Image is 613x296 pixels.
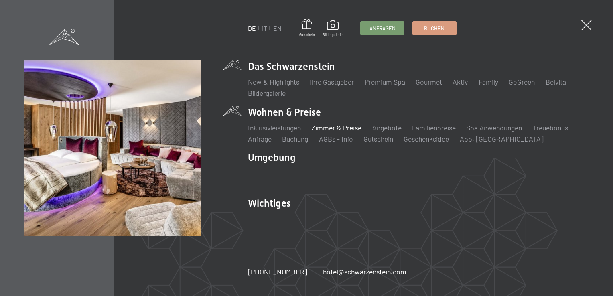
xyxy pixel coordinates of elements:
[273,24,282,32] a: EN
[299,32,315,37] span: Gutschein
[323,32,343,37] span: Bildergalerie
[248,77,299,86] a: New & Highlights
[460,134,544,143] a: App. [GEOGRAPHIC_DATA]
[282,134,308,143] a: Buchung
[509,77,535,86] a: GoGreen
[372,123,402,132] a: Angebote
[299,19,315,37] a: Gutschein
[361,22,404,35] a: Anfragen
[453,77,468,86] a: Aktiv
[248,134,272,143] a: Anfrage
[404,134,449,143] a: Geschenksidee
[323,20,343,37] a: Bildergalerie
[533,123,568,132] a: Treuebonus
[248,123,301,132] a: Inklusivleistungen
[248,24,256,32] a: DE
[248,89,286,97] a: Bildergalerie
[546,77,566,86] a: Belvita
[369,25,396,32] span: Anfragen
[248,267,307,277] a: [PHONE_NUMBER]
[413,22,456,35] a: Buchen
[365,77,405,86] a: Premium Spa
[479,77,498,86] a: Family
[363,134,393,143] a: Gutschein
[466,123,522,132] a: Spa Anwendungen
[416,77,442,86] a: Gourmet
[262,24,267,32] a: IT
[310,77,354,86] a: Ihre Gastgeber
[412,123,456,132] a: Familienpreise
[424,25,445,32] span: Buchen
[248,267,307,276] span: [PHONE_NUMBER]
[311,123,361,132] a: Zimmer & Preise
[323,267,406,277] a: hotel@schwarzenstein.com
[319,134,353,143] a: AGBs - Info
